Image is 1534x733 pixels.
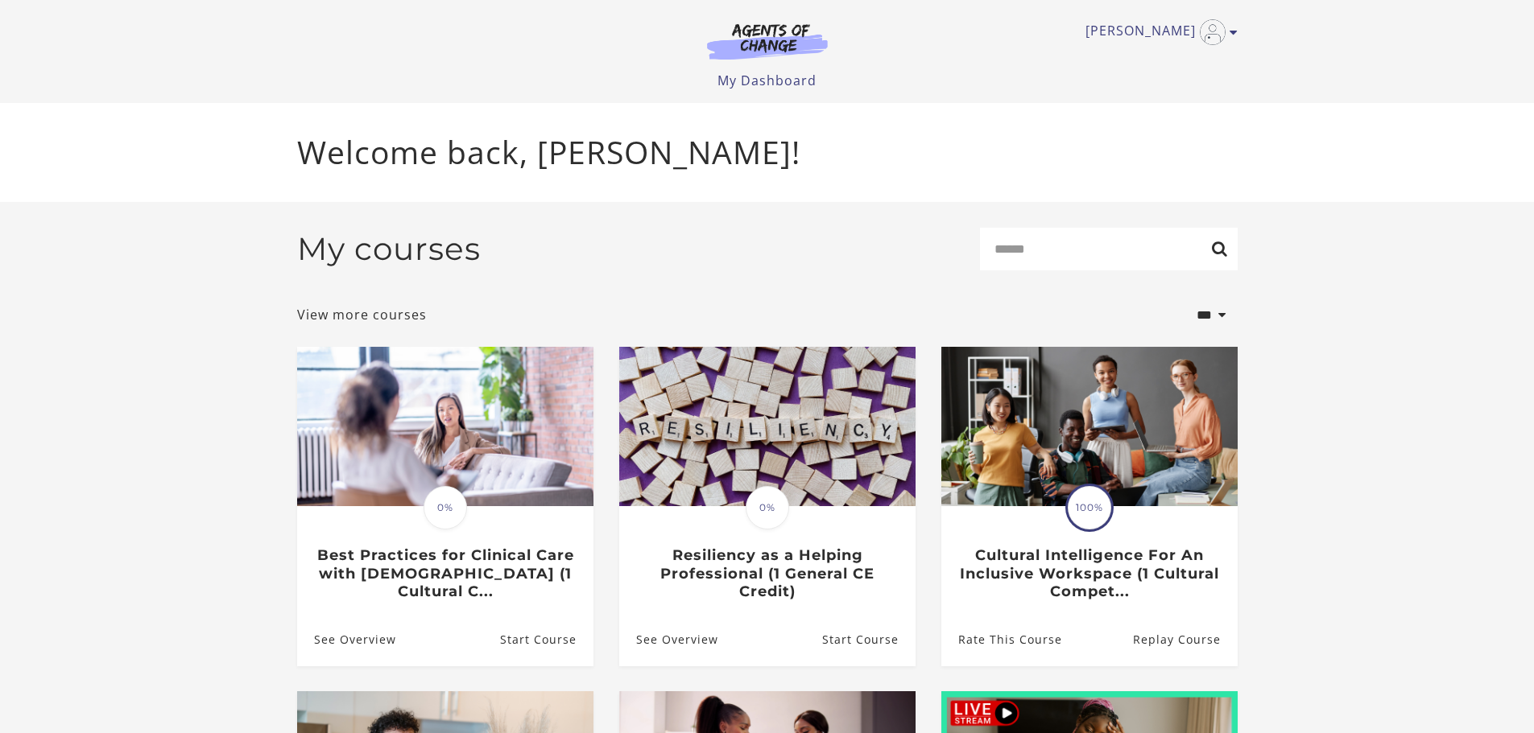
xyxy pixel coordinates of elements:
h3: Cultural Intelligence For An Inclusive Workspace (1 Cultural Compet... [958,546,1220,601]
span: 100% [1068,486,1111,529]
a: Resiliency as a Helping Professional (1 General CE Credit): Resume Course [821,613,915,665]
img: Agents of Change Logo [690,23,845,60]
h2: My courses [297,230,481,268]
p: Welcome back, [PERSON_NAME]! [297,129,1238,176]
span: 0% [424,486,467,529]
a: Best Practices for Clinical Care with Asian Americans (1 Cultural C...: See Overview [297,613,396,665]
a: Best Practices for Clinical Care with Asian Americans (1 Cultural C...: Resume Course [499,613,593,665]
a: My Dashboard [717,72,817,89]
a: Resiliency as a Helping Professional (1 General CE Credit): See Overview [619,613,718,665]
a: Cultural Intelligence For An Inclusive Workspace (1 Cultural Compet...: Resume Course [1132,613,1237,665]
h3: Best Practices for Clinical Care with [DEMOGRAPHIC_DATA] (1 Cultural C... [314,546,576,601]
span: 0% [746,486,789,529]
a: Cultural Intelligence For An Inclusive Workspace (1 Cultural Compet...: Rate This Course [941,613,1062,665]
a: Toggle menu [1085,19,1230,45]
h3: Resiliency as a Helping Professional (1 General CE Credit) [636,546,898,601]
a: View more courses [297,305,427,324]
